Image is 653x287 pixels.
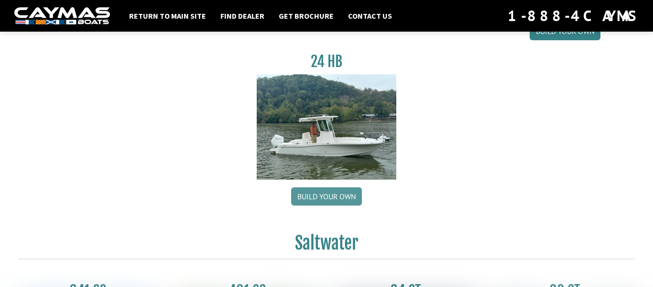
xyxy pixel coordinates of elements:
[216,10,269,22] a: Find Dealer
[18,232,635,259] h2: Saltwater
[343,10,397,22] a: Contact Us
[274,10,338,22] a: Get Brochure
[508,5,639,26] div: 1-888-4CAYMAS
[257,74,397,179] img: 24_HB_thumbnail.jpg
[14,7,110,25] img: white-logo-c9c8dbefe5ff5ceceb0f0178aa75bf4bb51f6bca0971e226c86eb53dfe498488.png
[124,10,211,22] a: Return to main site
[291,187,362,206] a: Build your own
[257,53,397,70] h3: 24 HB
